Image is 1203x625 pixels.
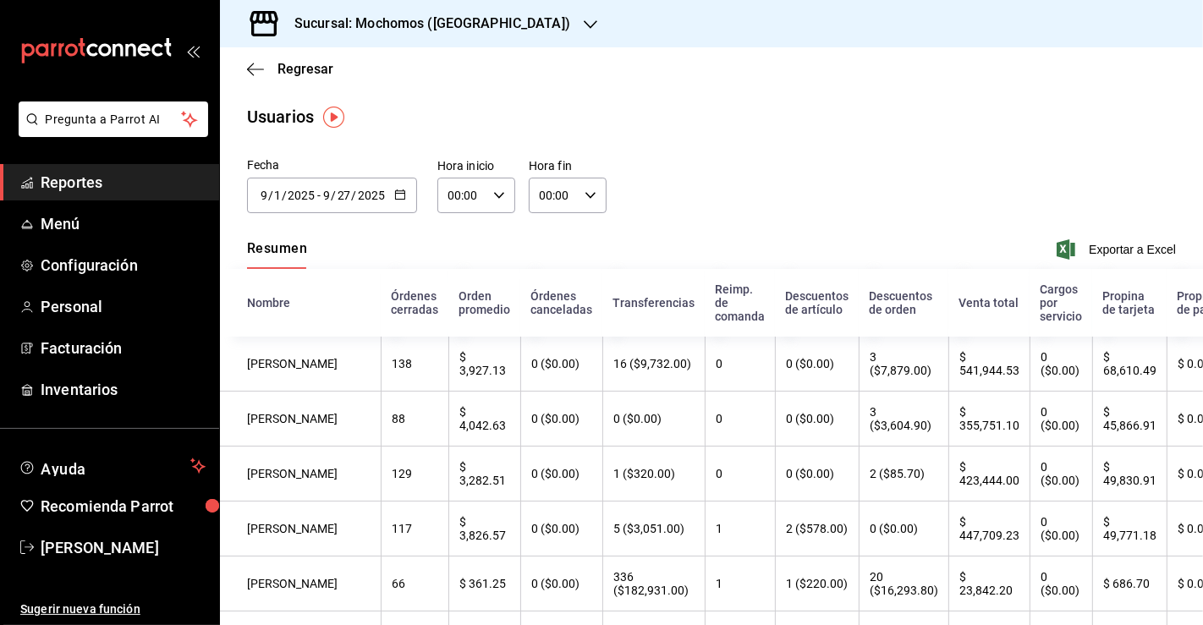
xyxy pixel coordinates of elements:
[1030,502,1092,556] th: 0 ($0.00)
[337,189,352,202] input: Day
[859,269,948,337] th: Descuentos de orden
[247,156,417,174] div: Fecha
[705,392,775,447] th: 0
[220,502,381,556] th: [PERSON_NAME]
[220,447,381,502] th: [PERSON_NAME]
[948,392,1030,447] th: $ 355,751.10
[602,269,705,337] th: Transferencias
[602,447,705,502] th: 1 ($320.00)
[41,337,206,359] span: Facturación
[448,447,520,502] th: $ 3,282.51
[602,337,705,392] th: 16 ($9,732.00)
[775,556,859,611] th: 1 ($220.00)
[41,212,206,235] span: Menú
[948,269,1030,337] th: Venta total
[520,447,602,502] th: 0 ($0.00)
[520,337,602,392] th: 0 ($0.00)
[1092,556,1167,611] th: $ 686.70
[602,556,705,611] th: 336 ($182,931.00)
[1092,337,1167,392] th: $ 68,610.49
[41,536,206,559] span: [PERSON_NAME]
[381,269,448,337] th: Órdenes cerradas
[323,107,344,128] img: Tooltip marker
[705,556,775,611] th: 1
[775,337,859,392] th: 0 ($0.00)
[1092,502,1167,556] th: $ 49,771.18
[41,456,184,476] span: Ayuda
[948,337,1030,392] th: $ 541,944.53
[859,502,948,556] th: 0 ($0.00)
[247,240,307,269] button: Resumen
[948,502,1030,556] th: $ 447,709.23
[281,14,570,34] h3: Sucursal: Mochomos ([GEOGRAPHIC_DATA])
[705,447,775,502] th: 0
[331,189,336,202] span: /
[247,61,333,77] button: Regresar
[19,101,208,137] button: Pregunta a Parrot AI
[322,189,331,202] input: Month
[381,502,448,556] th: 117
[520,502,602,556] th: 0 ($0.00)
[602,502,705,556] th: 5 ($3,051.00)
[448,337,520,392] th: $ 3,927.13
[1092,447,1167,502] th: $ 49,830.91
[859,392,948,447] th: 3 ($3,604.90)
[41,295,206,318] span: Personal
[273,189,282,202] input: Day
[948,556,1030,611] th: $ 23,842.20
[282,189,287,202] span: /
[520,556,602,611] th: 0 ($0.00)
[247,240,307,269] div: navigation tabs
[705,502,775,556] th: 1
[948,447,1030,502] th: $ 423,444.00
[20,600,206,618] span: Sugerir nueva función
[41,254,206,277] span: Configuración
[41,171,206,194] span: Reportes
[1092,392,1167,447] th: $ 45,866.91
[1060,239,1176,260] button: Exportar a Excel
[775,447,859,502] th: 0 ($0.00)
[247,104,314,129] div: Usuarios
[352,189,357,202] span: /
[277,61,333,77] span: Regresar
[220,556,381,611] th: [PERSON_NAME]
[260,189,268,202] input: Month
[287,189,316,202] input: Year
[268,189,273,202] span: /
[220,392,381,447] th: [PERSON_NAME]
[381,447,448,502] th: 129
[775,269,859,337] th: Descuentos de artículo
[220,269,381,337] th: Nombre
[602,392,705,447] th: 0 ($0.00)
[448,392,520,447] th: $ 4,042.63
[448,556,520,611] th: $ 361.25
[437,161,515,173] label: Hora inicio
[41,495,206,518] span: Recomienda Parrot
[859,447,948,502] th: 2 ($85.70)
[448,269,520,337] th: Orden promedio
[1030,447,1092,502] th: 0 ($0.00)
[357,189,386,202] input: Year
[1030,269,1092,337] th: Cargos por servicio
[381,337,448,392] th: 138
[41,378,206,401] span: Inventarios
[220,337,381,392] th: [PERSON_NAME]
[859,337,948,392] th: 3 ($7,879.00)
[520,269,602,337] th: Órdenes canceladas
[520,392,602,447] th: 0 ($0.00)
[317,189,321,202] span: -
[381,556,448,611] th: 66
[46,111,182,129] span: Pregunta a Parrot AI
[1030,392,1092,447] th: 0 ($0.00)
[1030,556,1092,611] th: 0 ($0.00)
[529,161,607,173] label: Hora fin
[705,337,775,392] th: 0
[859,556,948,611] th: 20 ($16,293.80)
[1030,337,1092,392] th: 0 ($0.00)
[381,392,448,447] th: 88
[705,269,775,337] th: Reimp. de comanda
[1092,269,1167,337] th: Propina de tarjeta
[186,44,200,58] button: open_drawer_menu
